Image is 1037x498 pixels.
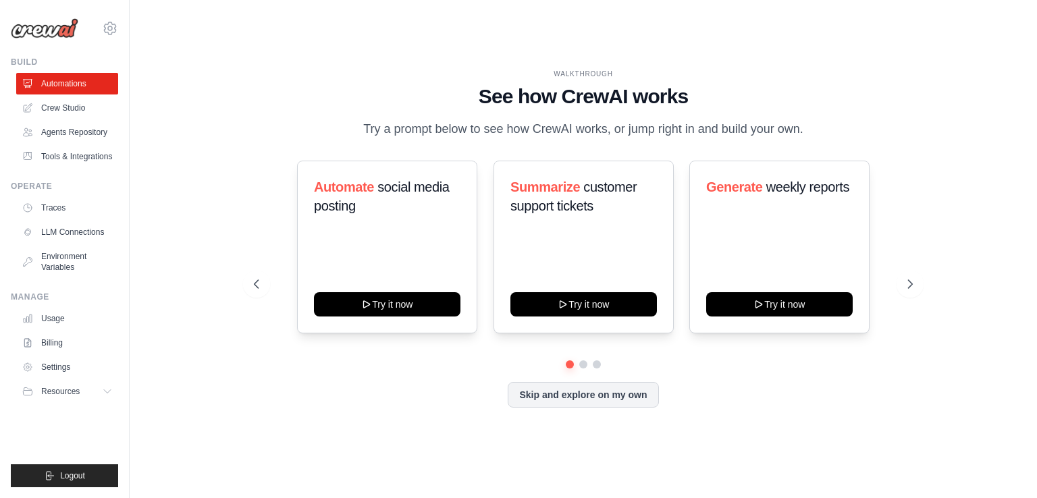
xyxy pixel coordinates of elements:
a: Automations [16,73,118,94]
a: Settings [16,356,118,378]
div: Operate [11,181,118,192]
button: Try it now [314,292,460,316]
button: Try it now [706,292,853,316]
a: Billing [16,332,118,354]
h1: See how CrewAI works [254,84,913,109]
span: Summarize [510,179,580,194]
a: LLM Connections [16,221,118,243]
a: Environment Variables [16,246,118,278]
span: social media posting [314,179,450,213]
p: Try a prompt below to see how CrewAI works, or jump right in and build your own. [356,119,810,139]
div: Build [11,57,118,67]
div: WALKTHROUGH [254,69,913,79]
img: Logo [11,18,78,38]
span: customer support tickets [510,179,637,213]
a: Tools & Integrations [16,146,118,167]
span: Automate [314,179,374,194]
div: Manage [11,292,118,302]
span: weekly reports [766,179,849,194]
span: Logout [60,470,85,481]
a: Traces [16,197,118,219]
a: Crew Studio [16,97,118,119]
button: Resources [16,381,118,402]
a: Usage [16,308,118,329]
button: Skip and explore on my own [508,382,658,408]
button: Logout [11,464,118,487]
span: Resources [41,386,80,397]
span: Generate [706,179,763,194]
button: Try it now [510,292,657,316]
a: Agents Repository [16,121,118,143]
